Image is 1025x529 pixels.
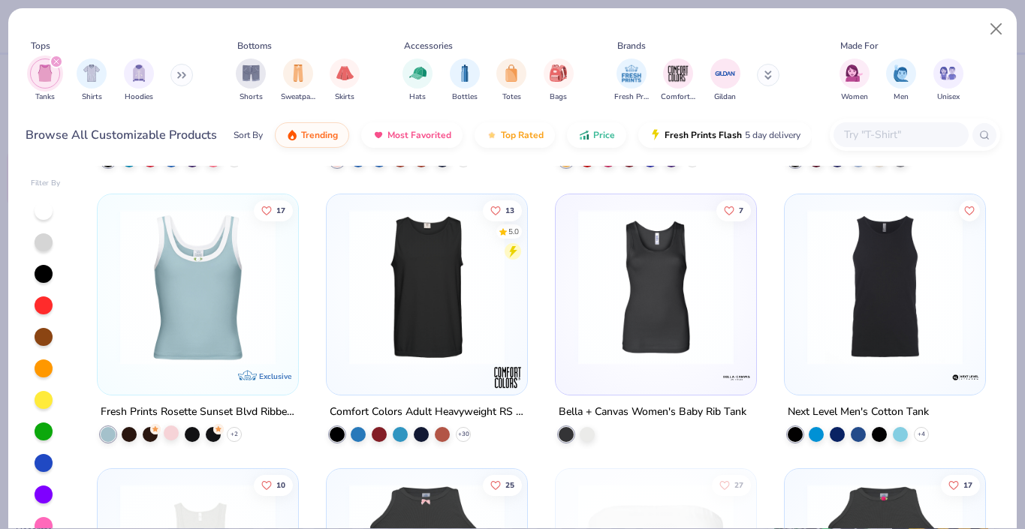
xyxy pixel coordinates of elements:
[788,403,929,422] div: Next Level Men's Cotton Tank
[113,209,283,365] img: 476f1956-b6c5-4e44-98eb-4ec29e319878
[26,126,217,144] div: Browse All Customizable Products
[843,126,958,143] input: Try "T-Shirt"
[505,481,514,488] span: 25
[893,65,909,82] img: Men Image
[638,122,812,148] button: Fresh Prints Flash5 day delivery
[933,59,963,103] div: filter for Unisex
[236,59,266,103] button: filter button
[281,92,315,103] span: Sweatpants
[124,59,154,103] button: filter button
[734,481,743,488] span: 27
[918,430,925,439] span: + 4
[281,59,315,103] button: filter button
[387,129,451,141] span: Most Favorited
[567,122,626,148] button: Price
[458,430,469,439] span: + 30
[276,481,285,488] span: 10
[614,92,649,103] span: Fresh Prints
[486,129,498,141] img: TopRated.gif
[722,362,752,392] img: Bella + Canvas logo
[361,122,463,148] button: Most Favorited
[745,127,800,144] span: 5 day delivery
[259,371,291,381] span: Exclusive
[505,206,514,214] span: 13
[290,65,306,82] img: Sweatpants Image
[77,59,107,103] div: filter for Shirts
[37,65,53,82] img: Tanks Image
[35,92,55,103] span: Tanks
[620,62,643,85] img: Fresh Prints Image
[712,474,751,495] button: Like
[77,59,107,103] button: filter button
[840,39,878,53] div: Made For
[714,62,737,85] img: Gildan Image
[493,362,523,392] img: Comfort Colors logo
[30,59,60,103] div: filter for Tanks
[982,15,1011,44] button: Close
[614,59,649,103] button: filter button
[550,65,566,82] img: Bags Image
[450,59,480,103] button: filter button
[800,209,970,365] img: fa34538d-5ec9-4e25-b7c3-e5000c47652d
[939,65,957,82] img: Unisex Image
[30,59,60,103] button: filter button
[125,92,153,103] span: Hoodies
[496,59,526,103] button: filter button
[254,474,293,495] button: Like
[650,129,662,141] img: flash.gif
[614,59,649,103] div: filter for Fresh Prints
[667,62,689,85] img: Comfort Colors Image
[846,65,863,82] img: Women Image
[739,206,743,214] span: 7
[409,65,427,82] img: Hats Image
[483,200,522,221] button: Like
[508,226,519,237] div: 5.0
[243,65,260,82] img: Shorts Image
[330,59,360,103] div: filter for Skirts
[404,39,453,53] div: Accessories
[661,59,695,103] div: filter for Comfort Colors
[894,92,909,103] span: Men
[234,128,263,142] div: Sort By
[83,65,101,82] img: Shirts Image
[276,206,285,214] span: 17
[951,362,981,392] img: Next Level Apparel logo
[286,129,298,141] img: trending.gif
[82,92,102,103] span: Shirts
[31,39,50,53] div: Tops
[240,92,263,103] span: Shorts
[933,59,963,103] button: filter button
[571,209,741,365] img: 5a9023ed-7d6d-4891-9237-b2dc97029788
[937,92,960,103] span: Unisex
[483,474,522,495] button: Like
[131,65,147,82] img: Hoodies Image
[559,403,746,422] div: Bella + Canvas Women's Baby Rib Tank
[886,59,916,103] div: filter for Men
[593,129,615,141] span: Price
[665,129,742,141] span: Fresh Prints Flash
[281,59,315,103] div: filter for Sweatpants
[661,59,695,103] button: filter button
[237,39,272,53] div: Bottoms
[617,39,646,53] div: Brands
[402,59,433,103] button: filter button
[330,59,360,103] button: filter button
[101,403,295,422] div: Fresh Prints Rosette Sunset Blvd Ribbed Scoop Tank Top
[714,92,736,103] span: Gildan
[342,209,512,365] img: 9bb46401-8c70-4267-b63b-7ffdba721e82
[840,59,870,103] div: filter for Women
[372,129,384,141] img: most_fav.gif
[503,65,520,82] img: Totes Image
[710,59,740,103] div: filter for Gildan
[502,92,521,103] span: Totes
[501,129,544,141] span: Top Rated
[254,200,293,221] button: Like
[450,59,480,103] div: filter for Bottles
[544,59,574,103] div: filter for Bags
[231,430,238,439] span: + 2
[275,122,349,148] button: Trending
[496,59,526,103] div: filter for Totes
[330,403,524,422] div: Comfort Colors Adult Heavyweight RS Tank
[886,59,916,103] button: filter button
[336,65,354,82] img: Skirts Image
